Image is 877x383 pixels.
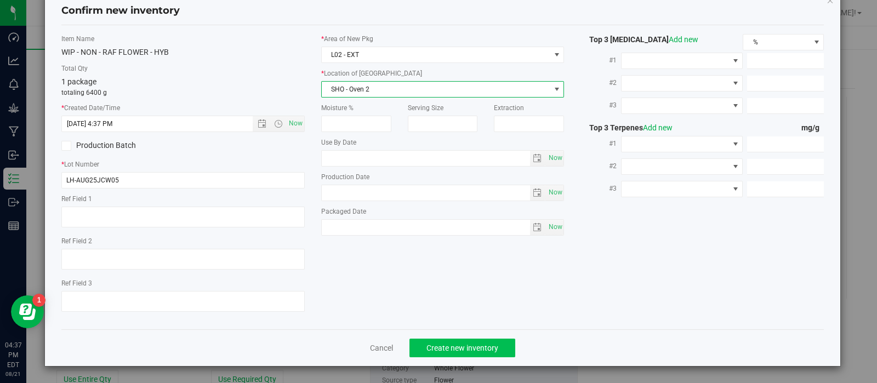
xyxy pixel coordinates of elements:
label: Serving Size [408,103,478,113]
span: select [530,220,546,235]
iframe: Resource center unread badge [32,294,45,307]
a: Add new [669,35,698,44]
label: Created Date/Time [61,103,305,113]
label: Extraction [494,103,564,113]
button: Create new inventory [409,339,515,357]
span: Open the date view [253,119,271,128]
span: 1 package [61,77,96,86]
p: totaling 6400 g [61,88,305,98]
label: Packaged Date [321,207,565,216]
span: select [545,220,563,235]
span: SHO - Oven 2 [322,82,550,97]
span: select [550,82,563,97]
span: Set Current date [286,116,305,132]
span: Set Current date [546,219,565,235]
h4: Confirm new inventory [61,4,180,18]
span: % [743,35,810,50]
label: Area of New Pkg [321,34,565,44]
label: #3 [580,179,621,198]
label: Lot Number [61,159,305,169]
div: WIP - NON - RAF FLOWER - HYB [61,47,305,58]
label: Use By Date [321,138,565,147]
span: select [545,151,563,166]
span: Create new inventory [426,344,498,352]
label: Production Batch [61,140,175,151]
span: select [530,185,546,201]
label: #1 [580,134,621,153]
span: Open the time view [269,119,287,128]
span: Top 3 [MEDICAL_DATA] [580,35,698,44]
label: #1 [580,50,621,70]
span: L02 - EXT [322,47,550,62]
label: Total Qty [61,64,305,73]
label: Ref Field 2 [61,236,305,246]
label: Moisture % [321,103,391,113]
iframe: Resource center [11,295,44,328]
span: mg/g [801,123,824,132]
label: Item Name [61,34,305,44]
span: Top 3 Terpenes [580,123,673,132]
a: Add new [643,123,673,132]
label: Ref Field 3 [61,278,305,288]
span: Set Current date [546,150,565,166]
label: #2 [580,156,621,176]
a: Cancel [370,342,393,353]
label: Location of [GEOGRAPHIC_DATA] [321,68,565,78]
label: #2 [580,73,621,93]
label: Ref Field 1 [61,194,305,204]
span: select [545,185,563,201]
label: #3 [580,95,621,115]
span: Set Current date [546,185,565,201]
label: Production Date [321,172,565,182]
span: select [530,151,546,166]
